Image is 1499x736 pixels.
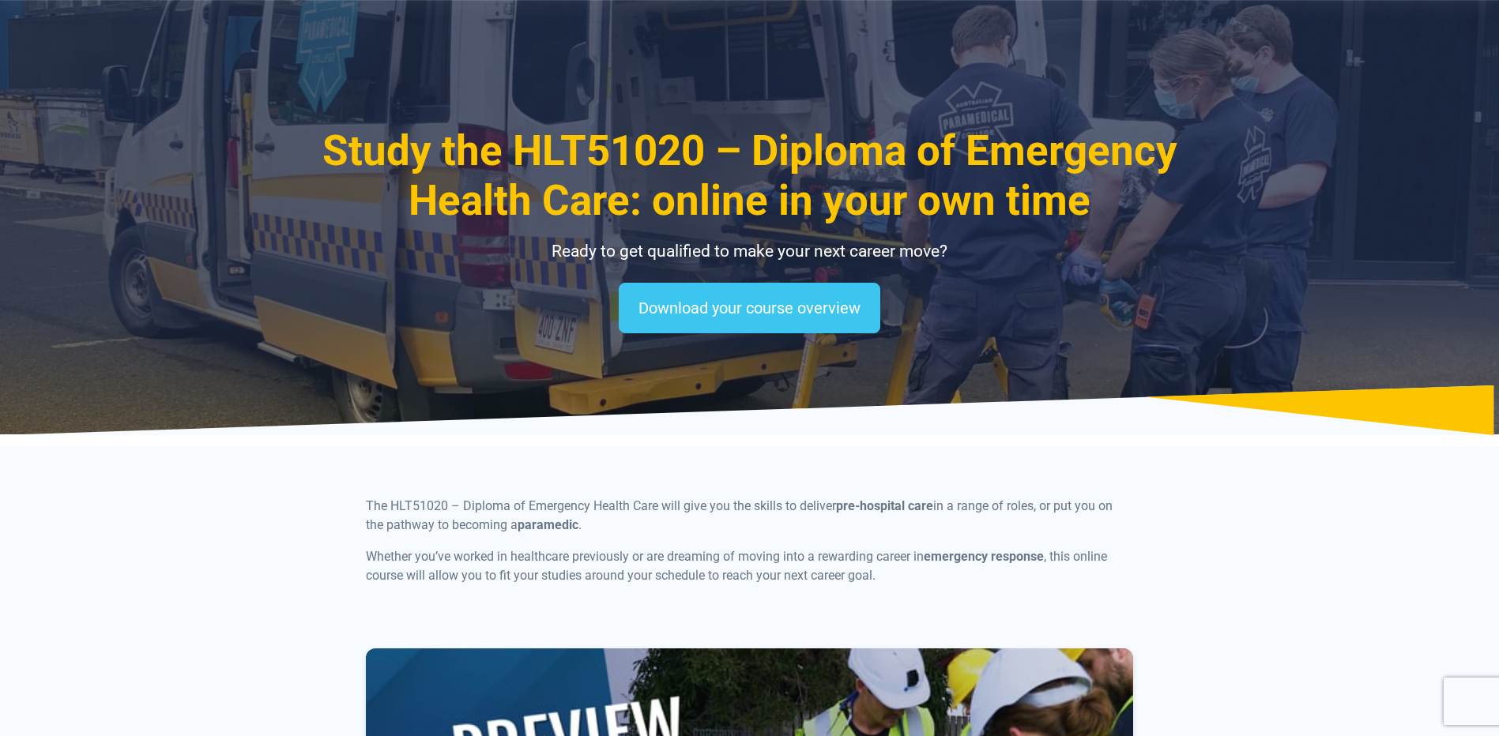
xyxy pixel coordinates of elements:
p: Ready to get qualified to make your next career move? [288,239,1212,265]
span: Study the HLT51020 – Diploma of Emergency Health Care: online in your own time [322,126,1177,225]
b: paramedic [518,517,578,532]
span: Whether you’ve worked in healthcare previously or are dreaming of moving into a rewarding career in [366,549,924,564]
span: The HLT51020 – Diploma of Emergency Health Care will give you the skills to deliver [366,498,836,513]
b: emergency response [924,549,1044,564]
a: Download your course overview [619,283,880,333]
b: pre-hospital care [836,498,933,513]
span: . [578,517,582,532]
